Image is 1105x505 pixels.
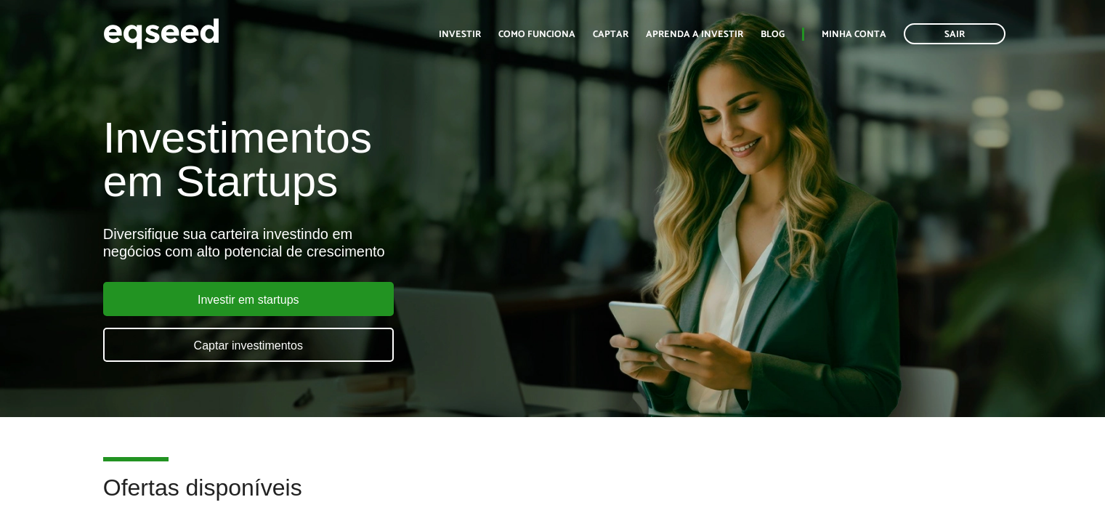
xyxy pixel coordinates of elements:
[103,116,634,203] h1: Investimentos em Startups
[439,30,481,39] a: Investir
[103,15,219,53] img: EqSeed
[103,328,394,362] a: Captar investimentos
[646,30,743,39] a: Aprenda a investir
[103,282,394,316] a: Investir em startups
[822,30,886,39] a: Minha conta
[103,225,634,260] div: Diversifique sua carteira investindo em negócios com alto potencial de crescimento
[498,30,575,39] a: Como funciona
[593,30,628,39] a: Captar
[761,30,785,39] a: Blog
[904,23,1005,44] a: Sair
